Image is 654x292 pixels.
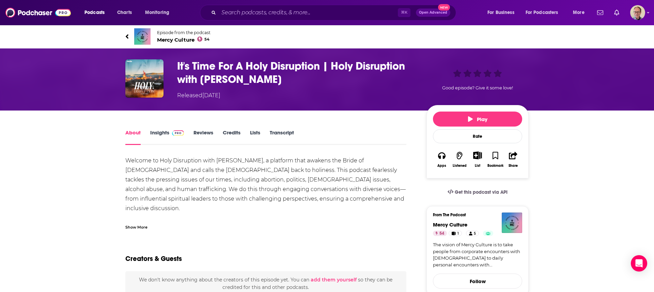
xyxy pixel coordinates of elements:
span: More [573,8,585,17]
span: Logged in as tommy.lynch [630,5,645,20]
button: Open AdvancedNew [416,9,450,17]
div: Show More ButtonList [469,147,486,172]
a: The vision of Mercy Culture is to take people from corporate encounters with [DEMOGRAPHIC_DATA] t... [433,242,522,268]
button: open menu [483,7,523,18]
div: List [475,163,480,168]
h2: Creators & Guests [125,254,182,263]
button: Bookmark [486,147,504,172]
a: Mercy CultureEpisode from the podcastMercy Culture54 [125,28,529,45]
div: Search podcasts, credits, & more... [206,5,463,20]
span: New [438,4,450,11]
img: Podchaser - Follow, Share and Rate Podcasts [5,6,71,19]
h1: It's Time For A Holy Disruption | Holy Disruption with Heather Schott [177,59,416,86]
h3: From The Podcast [433,213,517,217]
div: Rate [433,129,522,143]
span: 5 [474,230,476,237]
a: Transcript [270,129,294,145]
a: Get this podcast via API [442,184,513,201]
div: Listened [453,164,467,168]
img: Podchaser Pro [172,130,184,136]
a: Show notifications dropdown [594,7,606,18]
span: Play [468,116,487,122]
button: Follow [433,274,522,289]
button: open menu [140,7,178,18]
button: open menu [568,7,593,18]
a: Credits [223,129,240,145]
a: Reviews [193,129,213,145]
a: InsightsPodchaser Pro [150,129,184,145]
a: 54 [433,231,447,236]
button: Show profile menu [630,5,645,20]
a: 5 [466,231,479,236]
button: open menu [521,7,568,18]
span: Podcasts [84,8,105,17]
span: Episode from the podcast [157,30,211,35]
button: Apps [433,147,451,172]
span: For Podcasters [526,8,558,17]
a: Lists [250,129,260,145]
span: 54 [204,38,209,41]
img: User Profile [630,5,645,20]
span: Mercy Culture [157,36,211,43]
button: Play [433,112,522,127]
div: Share [509,164,518,168]
span: Get this podcast via API [455,189,508,195]
span: For Business [487,8,514,17]
span: Monitoring [145,8,169,17]
span: We don't know anything about the creators of this episode yet . You can so they can be credited f... [139,277,392,290]
span: 1 [457,230,459,237]
a: Show notifications dropdown [611,7,622,18]
button: Share [504,147,522,172]
span: Good episode? Give it some love! [442,85,513,90]
button: Listened [451,147,468,172]
img: Mercy Culture [134,28,151,45]
div: Apps [437,164,446,168]
a: 1 [449,231,462,236]
span: Open Advanced [419,11,447,14]
input: Search podcasts, credits, & more... [219,7,398,18]
button: Show More Button [470,151,484,159]
span: 54 [439,230,444,237]
button: open menu [80,7,113,18]
div: Bookmark [487,164,503,168]
div: Released [DATE] [177,91,220,100]
div: Open Intercom Messenger [631,255,647,272]
span: ⌘ K [398,8,410,17]
a: Charts [113,7,136,18]
img: Mercy Culture [502,213,522,233]
a: About [125,129,141,145]
button: add them yourself [311,277,357,282]
span: Charts [117,8,132,17]
a: Mercy Culture [433,221,467,228]
img: It's Time For A Holy Disruption | Holy Disruption with Heather Schott [125,59,163,98]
